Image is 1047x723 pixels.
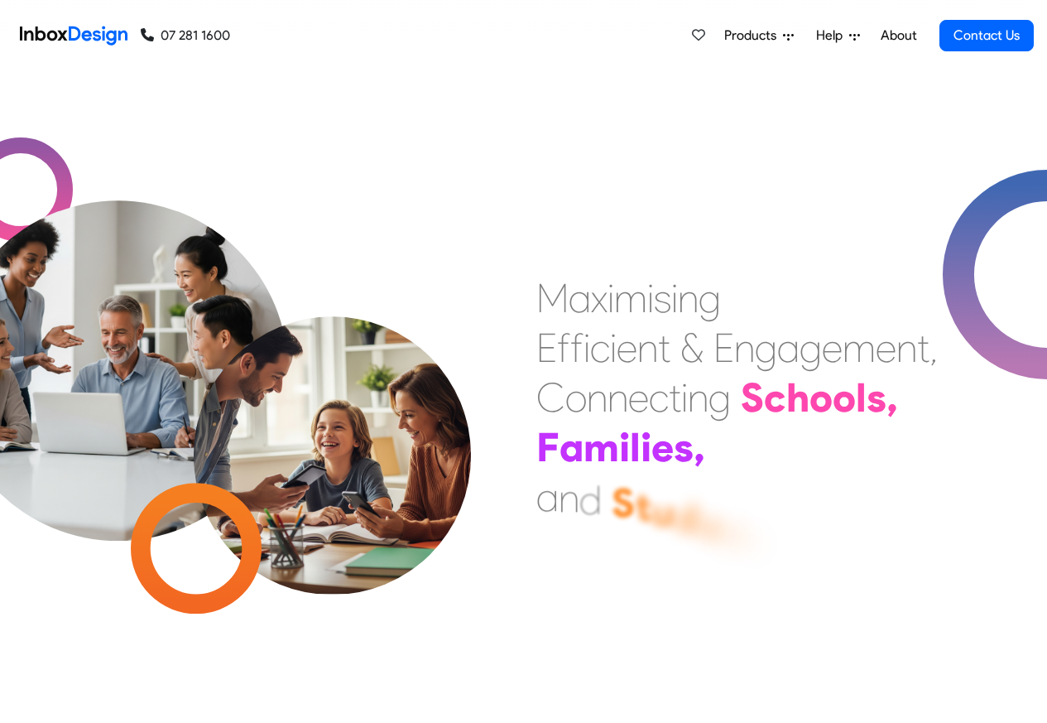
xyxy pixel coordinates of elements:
[584,323,590,373] div: i
[608,373,628,422] div: n
[708,373,731,422] div: g
[809,19,867,52] a: Help
[669,373,681,422] div: t
[833,373,856,422] div: o
[536,422,560,472] div: F
[764,373,786,422] div: c
[744,517,761,566] div: t
[612,478,635,528] div: S
[678,273,699,323] div: n
[741,373,764,422] div: S
[641,422,651,472] div: i
[876,19,921,52] a: About
[734,323,755,373] div: n
[718,19,800,52] a: Products
[777,323,800,373] div: a
[651,487,675,537] div: u
[141,26,230,46] a: 07 281 1600
[570,323,584,373] div: f
[637,323,658,373] div: n
[699,500,721,550] div: e
[654,273,671,323] div: s
[536,472,559,522] div: a
[786,373,809,422] div: h
[628,373,649,422] div: e
[674,422,694,472] div: s
[713,323,734,373] div: E
[699,273,721,323] div: g
[635,482,651,532] div: t
[614,273,647,323] div: m
[617,323,637,373] div: e
[159,248,506,595] img: parents_with_child.png
[651,422,674,472] div: e
[929,323,938,373] div: ,
[680,323,704,373] div: &
[694,422,705,472] div: ,
[569,273,591,323] div: a
[688,373,708,422] div: n
[630,422,641,472] div: l
[917,323,929,373] div: t
[867,373,886,422] div: s
[658,323,670,373] div: t
[843,323,876,373] div: m
[579,475,602,525] div: d
[939,20,1034,51] a: Contact Us
[565,373,587,422] div: o
[536,373,565,422] div: C
[724,26,783,46] span: Products
[584,422,619,472] div: m
[619,422,630,472] div: i
[896,323,917,373] div: n
[587,373,608,422] div: n
[809,373,833,422] div: o
[560,422,584,472] div: a
[536,273,569,323] div: M
[649,373,669,422] div: c
[647,273,654,323] div: i
[721,508,744,557] div: n
[822,323,843,373] div: e
[886,373,898,422] div: ,
[675,493,699,542] div: d
[816,26,849,46] span: Help
[610,323,617,373] div: i
[671,273,678,323] div: i
[557,323,570,373] div: f
[608,273,614,323] div: i
[536,323,557,373] div: E
[536,273,938,522] div: Maximising Efficient & Engagement, Connecting Schools, Families, and Students.
[755,323,777,373] div: g
[590,323,610,373] div: c
[856,373,867,422] div: l
[876,323,896,373] div: e
[681,373,688,422] div: i
[559,473,579,523] div: n
[591,273,608,323] div: x
[800,323,822,373] div: g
